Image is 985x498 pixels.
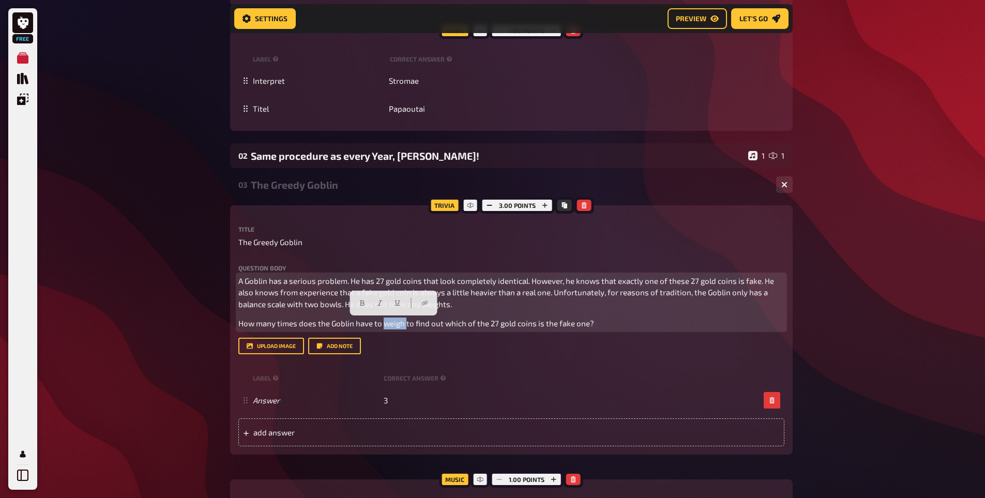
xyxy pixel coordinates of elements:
i: Answer [253,396,280,405]
span: Stromae [389,76,419,85]
a: Quiz Library [12,68,33,89]
button: upload image [238,338,304,354]
a: Preview [668,8,727,29]
a: My Quizzes [12,48,33,68]
a: My Account [12,444,33,464]
label: Question body [238,265,784,271]
small: correct answer [384,374,448,383]
span: 3 [384,396,388,405]
span: Titel [253,104,269,113]
div: 1.00 points [490,471,564,488]
a: Settings [234,8,296,29]
span: A Goblin has a serious problem. He has 27 gold coins that look completely identical. However, he ... [238,276,776,309]
div: Music [439,471,471,488]
span: The Greedy Goblin [238,236,302,248]
div: Trivia [428,197,461,214]
span: Preview [676,15,706,22]
div: The Greedy Goblin [251,179,768,191]
div: 02 [238,151,247,160]
small: correct answer [390,55,454,64]
div: 03 [238,180,247,189]
span: How many times does the Goblin have to weigh to find out which of the 27 gold coins is the fake one? [238,319,594,328]
div: Same procedure as every Year, [PERSON_NAME]! [251,150,744,162]
span: add answer [253,428,414,437]
span: Free [13,36,32,42]
div: 1 [769,151,784,160]
span: Let's go [739,15,768,22]
a: Overlays [12,89,33,110]
span: Interpret [253,76,285,85]
button: Copy [557,200,572,211]
a: Let's go [731,8,789,29]
small: label [253,374,380,383]
button: Add note [308,338,361,354]
span: Papaoutai [389,104,425,113]
span: Settings [255,15,287,22]
div: 1 [748,151,765,160]
label: Title [238,226,784,232]
small: label [253,55,386,64]
div: 3.00 points [480,197,555,214]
